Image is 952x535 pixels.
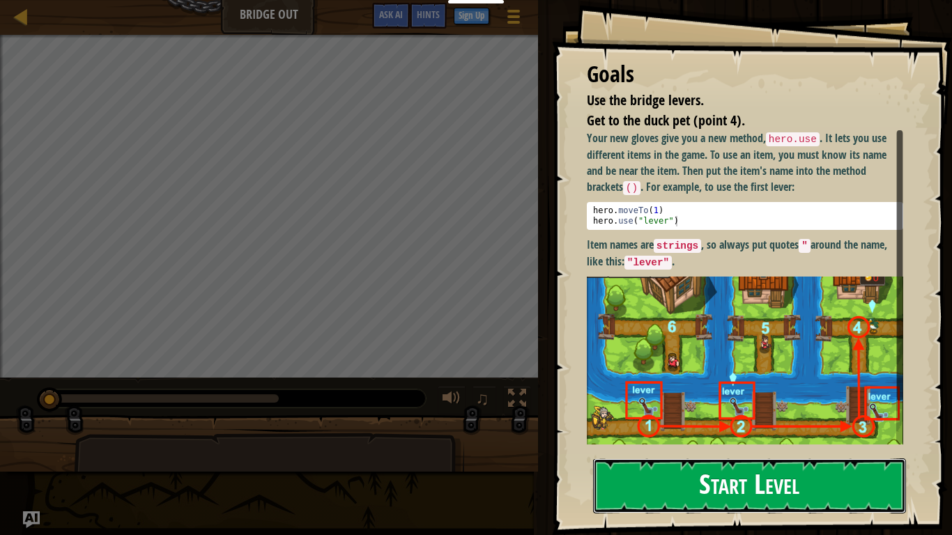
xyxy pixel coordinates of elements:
[417,8,440,21] span: Hints
[475,388,489,409] span: ♫
[593,458,906,513] button: Start Level
[587,59,903,91] div: Goals
[569,111,900,131] li: Get to the duck pet (point 4).
[624,256,672,270] code: "lever"
[569,91,900,111] li: Use the bridge levers.
[503,386,531,414] button: Toggle fullscreen
[587,130,903,195] p: Your new gloves give you a new method, . It lets you use different items in the game. To use an i...
[766,132,820,146] code: hero.use
[799,239,811,253] code: "
[23,511,40,528] button: Ask AI
[587,111,745,130] span: Get to the duck pet (point 4).
[587,237,887,269] strong: Item names are , so always put quotes around the name, like this: .
[379,8,403,21] span: Ask AI
[654,239,701,253] code: strings
[623,181,640,195] code: ()
[438,386,466,414] button: Adjust volume
[473,386,496,414] button: ♫
[587,91,704,109] span: Use the bridge levers.
[372,3,410,29] button: Ask AI
[587,277,903,465] img: Screenshot 2022 10 06 at 14
[496,3,531,36] button: Show game menu
[454,8,489,24] button: Sign Up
